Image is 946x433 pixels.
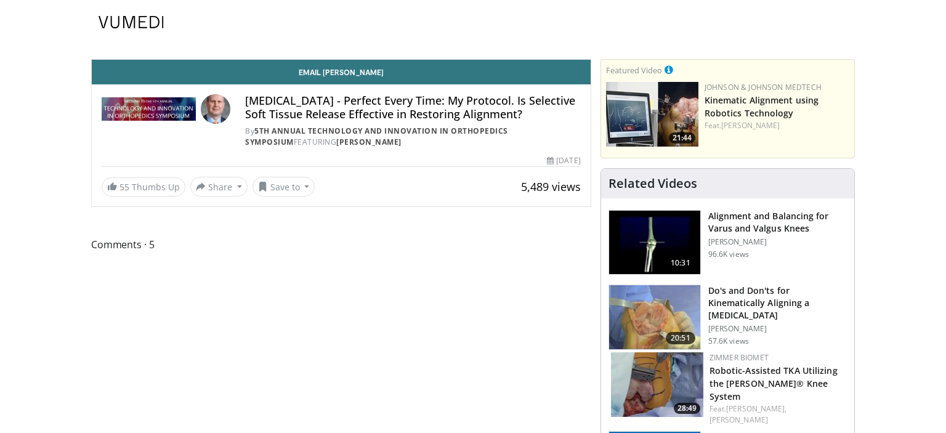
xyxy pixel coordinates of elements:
[119,181,129,193] span: 55
[721,120,780,131] a: [PERSON_NAME]
[245,126,580,148] div: By FEATURING
[611,352,703,417] img: 8628d054-67c0-4db7-8e0b-9013710d5e10.150x105_q85_crop-smart_upscale.jpg
[709,352,769,363] a: Zimmer Biomet
[666,332,695,344] span: 20:51
[102,177,185,196] a: 55 Thumbs Up
[190,177,248,196] button: Share
[521,179,581,194] span: 5,489 views
[708,249,749,259] p: 96.6K views
[709,403,844,426] div: Feat.
[705,94,819,119] a: Kinematic Alignment using Robotics Technology
[708,285,847,322] h3: Do's and Don'ts for Kinematically Aligning a [MEDICAL_DATA]
[102,94,196,124] img: 5th Annual Technology and Innovation in Orthopedics Symposium
[674,403,700,414] span: 28:49
[665,63,673,76] a: This is paid for by Johnson & Johnson MedTech
[608,210,847,275] a: 10:31 Alignment and Balancing for Varus and Valgus Knees [PERSON_NAME] 96.6K views
[609,211,700,275] img: 38523_0000_3.png.150x105_q85_crop-smart_upscale.jpg
[336,137,402,147] a: [PERSON_NAME]
[709,415,768,425] a: [PERSON_NAME]
[606,82,698,147] img: 85482610-0380-4aae-aa4a-4a9be0c1a4f1.150x105_q85_crop-smart_upscale.jpg
[245,94,580,121] h4: [MEDICAL_DATA] - Perfect Every Time: My Protocol. Is Selective Soft Tissue Release Effective in R...
[606,82,698,147] a: 21:44
[708,336,749,346] p: 57.6K views
[253,177,315,196] button: Save to
[245,126,508,147] a: 5th Annual Technology and Innovation in Orthopedics Symposium
[669,132,695,144] span: 21:44
[201,94,230,124] img: Avatar
[609,285,700,349] img: howell_knee_1.png.150x105_q85_crop-smart_upscale.jpg
[708,210,847,235] h3: Alignment and Balancing for Varus and Valgus Knees
[666,257,695,269] span: 10:31
[91,237,591,253] span: Comments 5
[547,155,580,166] div: [DATE]
[709,365,838,402] a: Robotic-Assisted TKA Utilizing the [PERSON_NAME]® Knee System
[726,403,786,414] a: [PERSON_NAME],
[608,176,697,191] h4: Related Videos
[92,60,591,84] a: Email [PERSON_NAME]
[606,65,662,76] small: Featured Video
[705,82,822,92] a: Johnson & Johnson MedTech
[611,352,703,417] a: 28:49
[708,324,847,334] p: [PERSON_NAME]
[708,237,847,247] p: [PERSON_NAME]
[608,285,847,350] a: 20:51 Do's and Don'ts for Kinematically Aligning a [MEDICAL_DATA] [PERSON_NAME] 57.6K views
[705,120,849,131] div: Feat.
[99,16,164,28] img: VuMedi Logo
